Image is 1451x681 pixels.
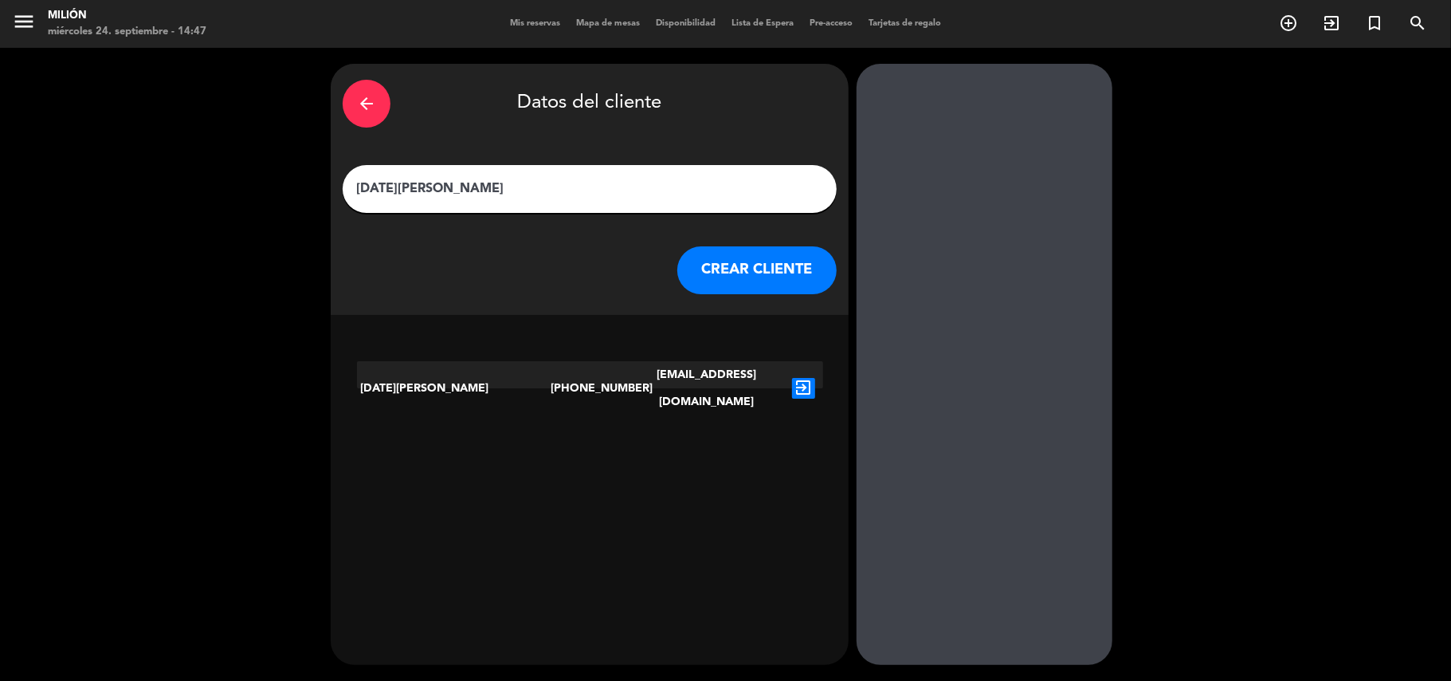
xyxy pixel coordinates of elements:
i: menu [12,10,36,33]
span: Mapa de mesas [568,19,648,28]
i: exit_to_app [1322,14,1341,33]
button: CREAR CLIENTE [677,246,837,294]
input: Escriba nombre, correo electrónico o número de teléfono... [355,178,825,200]
i: arrow_back [357,94,376,113]
div: [DATE][PERSON_NAME] [357,361,551,415]
span: Mis reservas [502,19,568,28]
div: Datos del cliente [343,76,837,132]
span: Pre-acceso [802,19,861,28]
i: turned_in_not [1365,14,1384,33]
span: Tarjetas de regalo [861,19,949,28]
span: Lista de Espera [724,19,802,28]
i: add_circle_outline [1279,14,1298,33]
div: [PHONE_NUMBER] [551,361,629,415]
button: menu [12,10,36,39]
div: [EMAIL_ADDRESS][DOMAIN_NAME] [629,361,784,415]
div: miércoles 24. septiembre - 14:47 [48,24,206,40]
div: Milión [48,8,206,24]
i: exit_to_app [792,378,815,399]
i: search [1408,14,1427,33]
span: Disponibilidad [648,19,724,28]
